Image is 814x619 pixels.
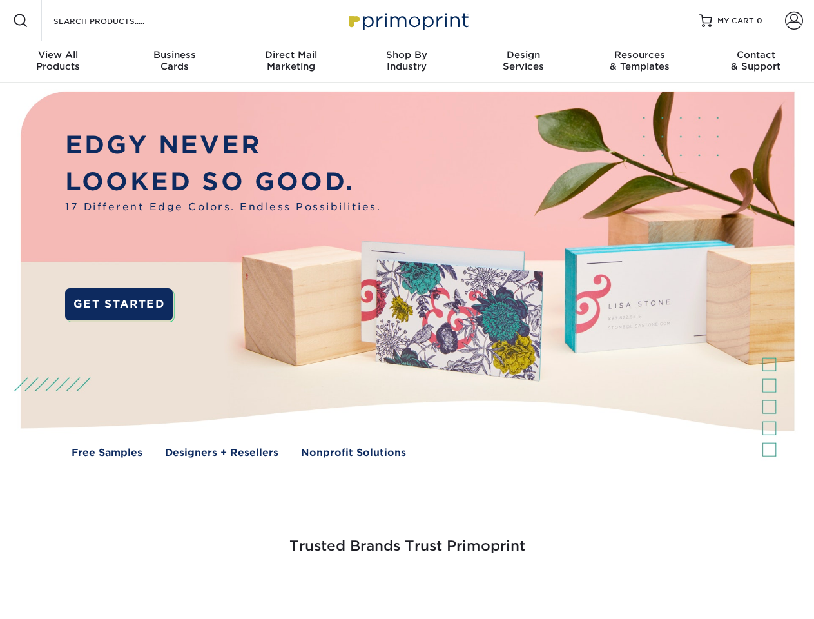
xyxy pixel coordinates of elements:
span: MY CART [717,15,754,26]
span: 17 Different Edge Colors. Endless Possibilities. [65,200,381,215]
a: Nonprofit Solutions [301,446,406,460]
div: & Support [698,49,814,72]
a: Free Samples [72,446,142,460]
a: BusinessCards [116,41,232,83]
a: DesignServices [465,41,581,83]
img: Goodwill [696,588,697,589]
div: Services [465,49,581,72]
div: & Templates [581,49,697,72]
span: Resources [581,49,697,61]
a: Resources& Templates [581,41,697,83]
h3: Trusted Brands Trust Primoprint [30,507,784,570]
img: Google [329,588,329,589]
img: Amazon [574,588,574,589]
img: Primoprint [343,6,472,34]
span: 0 [757,16,762,25]
div: Industry [349,49,465,72]
p: LOOKED SO GOOD. [65,164,381,201]
span: Shop By [349,49,465,61]
p: EDGY NEVER [65,127,381,164]
div: Cards [116,49,232,72]
span: Contact [698,49,814,61]
a: Contact& Support [698,41,814,83]
img: Freeform [193,588,194,589]
a: Designers + Resellers [165,446,278,460]
span: Business [116,49,232,61]
a: GET STARTED [65,288,173,320]
a: Direct MailMarketing [233,41,349,83]
a: Shop ByIndustry [349,41,465,83]
span: Direct Mail [233,49,349,61]
span: Design [465,49,581,61]
input: SEARCH PRODUCTS..... [52,13,178,28]
img: Mini [451,588,452,589]
div: Marketing [233,49,349,72]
